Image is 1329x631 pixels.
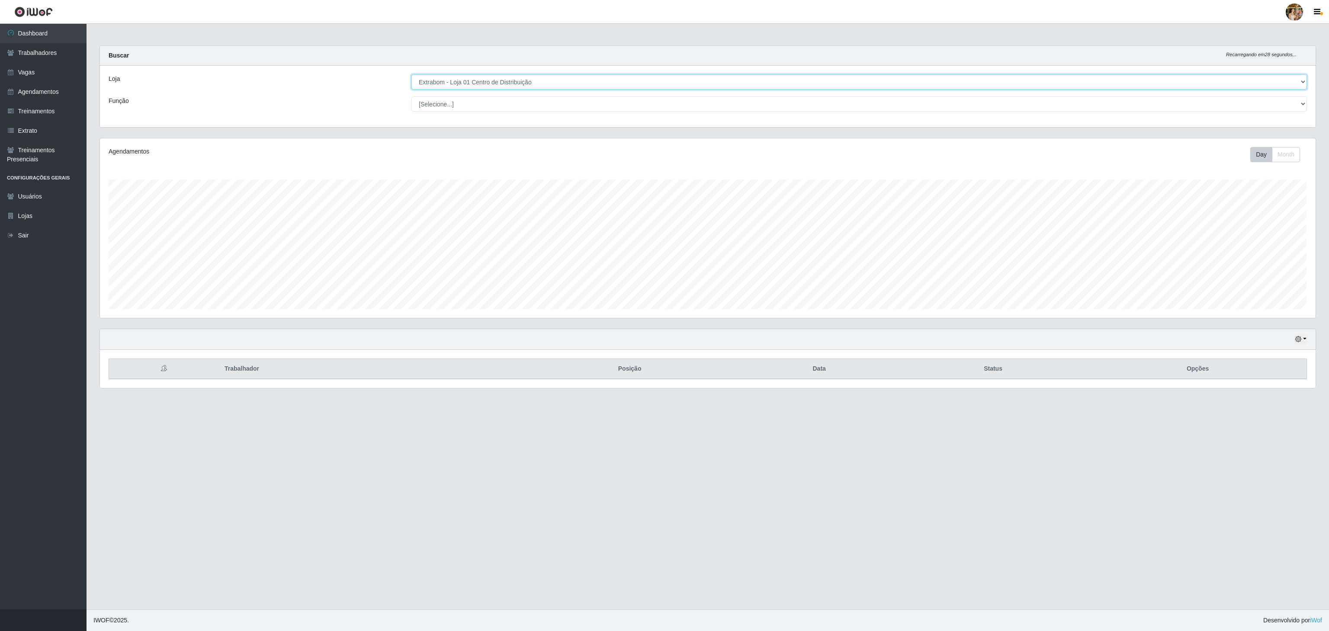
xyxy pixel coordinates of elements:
[109,96,129,106] label: Função
[1250,147,1307,162] div: Toolbar with button groups
[93,616,129,625] span: © 2025 .
[1226,52,1297,57] i: Recarregando em 28 segundos...
[109,52,129,59] strong: Buscar
[741,359,897,379] th: Data
[1272,147,1300,162] button: Month
[1250,147,1300,162] div: First group
[1310,617,1322,624] a: iWof
[1250,147,1272,162] button: Day
[93,617,109,624] span: IWOF
[109,147,600,156] div: Agendamentos
[1089,359,1307,379] th: Opções
[219,359,518,379] th: Trabalhador
[518,359,742,379] th: Posição
[897,359,1089,379] th: Status
[1263,616,1322,625] span: Desenvolvido por
[14,6,53,17] img: CoreUI Logo
[109,74,120,83] label: Loja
